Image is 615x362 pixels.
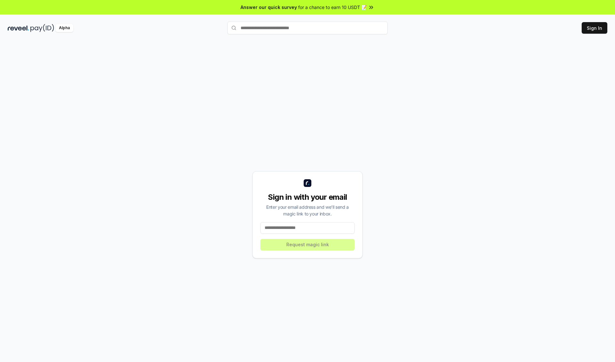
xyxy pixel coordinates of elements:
div: Alpha [55,24,73,32]
img: reveel_dark [8,24,29,32]
span: Answer our quick survey [241,4,297,11]
button: Sign In [582,22,607,34]
img: pay_id [30,24,54,32]
img: logo_small [304,179,311,187]
div: Sign in with your email [260,192,355,202]
div: Enter your email address and we’ll send a magic link to your inbox. [260,204,355,217]
span: for a chance to earn 10 USDT 📝 [298,4,367,11]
